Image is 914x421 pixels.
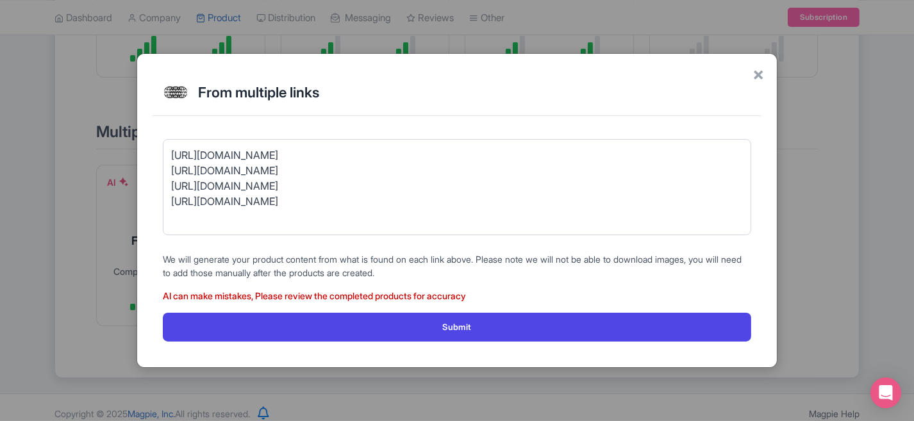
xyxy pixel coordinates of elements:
[163,313,751,342] button: Submit
[163,252,751,279] p: We will generate your product content from what is found on each link above. Please note we will ...
[752,60,764,87] span: ×
[870,377,901,408] div: Open Intercom Messenger
[198,85,751,100] h2: From multiple links
[163,289,751,302] p: AI can make mistakes, Please review the completed products for accuracy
